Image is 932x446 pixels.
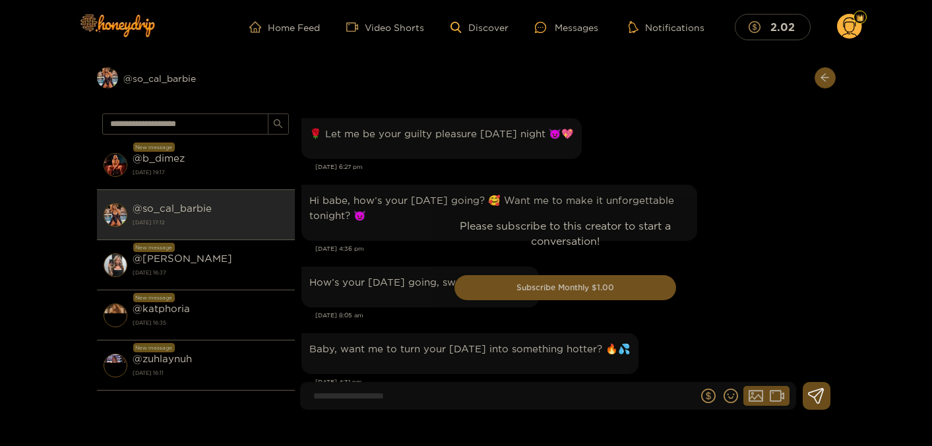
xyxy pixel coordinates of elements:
[133,216,288,228] strong: [DATE] 17:12
[97,67,295,88] div: @so_cal_barbie
[133,203,212,214] strong: @ so_cal_barbie
[133,166,288,178] strong: [DATE] 19:17
[104,153,127,177] img: conversation
[768,20,797,34] mark: 2.02
[133,267,288,278] strong: [DATE] 16:37
[104,253,127,277] img: conversation
[735,14,811,40] button: 2.02
[104,354,127,377] img: conversation
[249,21,320,33] a: Home Feed
[133,367,288,379] strong: [DATE] 16:11
[249,21,268,33] span: home
[454,218,676,249] p: Please subscribe to this creator to start a conversation!
[133,353,192,364] strong: @ zuhlaynuh
[856,14,864,22] img: Fan Level
[346,21,365,33] span: video-camera
[104,203,127,227] img: conversation
[535,20,598,35] div: Messages
[133,303,190,314] strong: @ katphoria
[133,343,175,352] div: New message
[450,22,508,33] a: Discover
[268,113,289,135] button: search
[346,21,424,33] a: Video Shorts
[454,275,676,300] button: Subscribe Monthly $1.00
[104,303,127,327] img: conversation
[273,119,283,130] span: search
[133,253,232,264] strong: @ [PERSON_NAME]
[625,20,708,34] button: Notifications
[820,73,830,84] span: arrow-left
[133,143,175,152] div: New message
[133,152,185,164] strong: @ b_dimez
[133,293,175,302] div: New message
[133,243,175,252] div: New message
[133,317,288,329] strong: [DATE] 16:35
[815,67,836,88] button: arrow-left
[749,21,767,33] span: dollar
